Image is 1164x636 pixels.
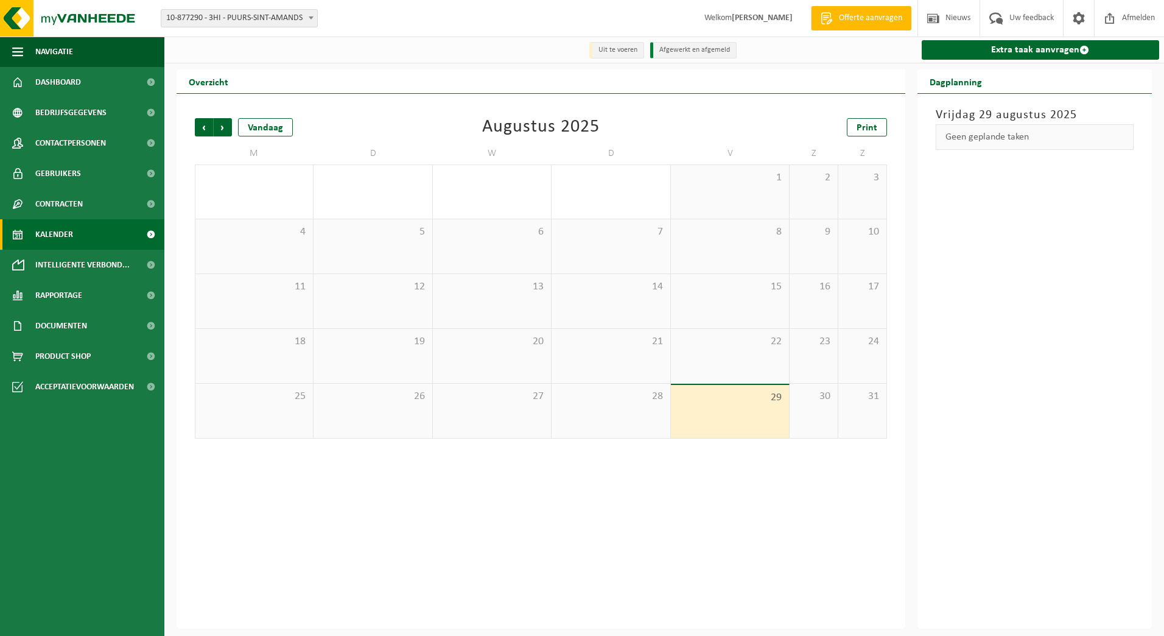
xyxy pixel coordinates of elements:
span: Rapportage [35,280,82,311]
span: Documenten [35,311,87,341]
span: 9 [796,225,832,239]
span: 16 [796,280,832,294]
td: W [433,143,552,164]
span: 23 [796,335,832,348]
td: D [552,143,670,164]
span: 28 [558,390,664,403]
span: 10-877290 - 3HI - PUURS-SINT-AMANDS [161,9,318,27]
span: Contactpersonen [35,128,106,158]
span: 14 [558,280,664,294]
span: 26 [320,390,426,403]
span: Vorige [195,118,213,136]
td: M [195,143,314,164]
h2: Dagplanning [917,69,994,93]
span: 2 [796,171,832,185]
span: 21 [558,335,664,348]
td: Z [790,143,838,164]
span: Kalender [35,219,73,250]
div: Geen geplande taken [936,124,1134,150]
strong: [PERSON_NAME] [732,13,793,23]
div: Vandaag [238,118,293,136]
span: 7 [558,225,664,239]
span: 10-877290 - 3HI - PUURS-SINT-AMANDS [161,10,317,27]
span: 1 [677,171,783,185]
td: Z [838,143,887,164]
span: 11 [202,280,307,294]
td: V [671,143,790,164]
span: 3 [844,171,880,185]
h3: Vrijdag 29 augustus 2025 [936,106,1134,124]
span: 5 [320,225,426,239]
span: Offerte aanvragen [836,12,905,24]
td: D [314,143,432,164]
span: 12 [320,280,426,294]
span: 19 [320,335,426,348]
span: 17 [844,280,880,294]
span: Acceptatievoorwaarden [35,372,134,402]
span: 20 [439,335,545,348]
span: 30 [796,390,832,403]
span: 31 [844,390,880,403]
span: 18 [202,335,307,348]
span: Print [857,123,877,133]
a: Extra taak aanvragen [922,40,1160,60]
span: Intelligente verbond... [35,250,130,280]
span: Navigatie [35,37,73,67]
span: Contracten [35,189,83,219]
span: 25 [202,390,307,403]
span: 10 [844,225,880,239]
span: 8 [677,225,783,239]
span: 4 [202,225,307,239]
a: Offerte aanvragen [811,6,911,30]
div: Augustus 2025 [482,118,600,136]
span: 13 [439,280,545,294]
li: Uit te voeren [589,42,644,58]
span: Volgende [214,118,232,136]
span: 22 [677,335,783,348]
span: 24 [844,335,880,348]
a: Print [847,118,887,136]
span: 6 [439,225,545,239]
span: 29 [677,391,783,405]
span: 15 [677,280,783,294]
span: Product Shop [35,341,91,372]
span: 27 [439,390,545,403]
span: Dashboard [35,67,81,97]
span: Bedrijfsgegevens [35,97,107,128]
h2: Overzicht [177,69,240,93]
li: Afgewerkt en afgemeld [650,42,737,58]
span: Gebruikers [35,158,81,189]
